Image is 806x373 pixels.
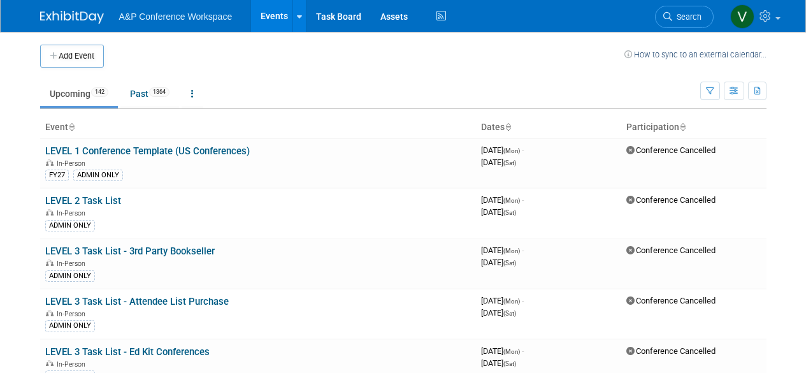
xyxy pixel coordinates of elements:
[503,298,520,305] span: (Mon)
[679,122,686,132] a: Sort by Participation Type
[40,45,104,68] button: Add Event
[481,308,516,318] span: [DATE]
[621,117,766,138] th: Participation
[503,247,520,254] span: (Mon)
[57,260,89,268] span: In-Person
[45,320,95,332] div: ADMIN ONLY
[46,310,54,316] img: In-Person Event
[624,50,766,59] a: How to sync to an external calendar...
[45,170,69,181] div: FY27
[45,270,95,282] div: ADMIN ONLY
[626,145,716,155] span: Conference Cancelled
[120,82,179,106] a: Past1364
[522,296,524,305] span: -
[57,360,89,369] span: In-Person
[68,122,75,132] a: Sort by Event Name
[45,346,210,358] a: LEVEL 3 Task List - Ed Kit Conferences
[46,360,54,367] img: In-Person Event
[626,245,716,255] span: Conference Cancelled
[505,122,511,132] a: Sort by Start Date
[481,157,516,167] span: [DATE]
[503,260,516,267] span: (Sat)
[481,258,516,267] span: [DATE]
[522,195,524,205] span: -
[45,245,215,257] a: LEVEL 3 Task List - 3rd Party Bookseller
[45,220,95,231] div: ADMIN ONLY
[40,117,476,138] th: Event
[503,159,516,166] span: (Sat)
[503,360,516,367] span: (Sat)
[119,11,233,22] span: A&P Conference Workspace
[730,4,754,29] img: Veronica Dove
[57,209,89,217] span: In-Person
[476,117,621,138] th: Dates
[57,310,89,318] span: In-Person
[481,195,524,205] span: [DATE]
[626,296,716,305] span: Conference Cancelled
[503,147,520,154] span: (Mon)
[626,195,716,205] span: Conference Cancelled
[46,209,54,216] img: In-Person Event
[149,87,169,97] span: 1364
[57,159,89,168] span: In-Person
[503,348,520,355] span: (Mon)
[481,346,524,356] span: [DATE]
[481,358,516,368] span: [DATE]
[481,296,524,305] span: [DATE]
[46,159,54,166] img: In-Person Event
[40,11,104,24] img: ExhibitDay
[503,197,520,204] span: (Mon)
[522,346,524,356] span: -
[503,209,516,216] span: (Sat)
[73,170,123,181] div: ADMIN ONLY
[46,260,54,266] img: In-Person Event
[626,346,716,356] span: Conference Cancelled
[522,145,524,155] span: -
[522,245,524,255] span: -
[655,6,714,28] a: Search
[45,296,229,307] a: LEVEL 3 Task List - Attendee List Purchase
[45,195,121,207] a: LEVEL 2 Task List
[672,12,702,22] span: Search
[91,87,108,97] span: 142
[503,310,516,317] span: (Sat)
[40,82,118,106] a: Upcoming142
[481,145,524,155] span: [DATE]
[481,207,516,217] span: [DATE]
[45,145,250,157] a: LEVEL 1 Conference Template (US Conferences)
[481,245,524,255] span: [DATE]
